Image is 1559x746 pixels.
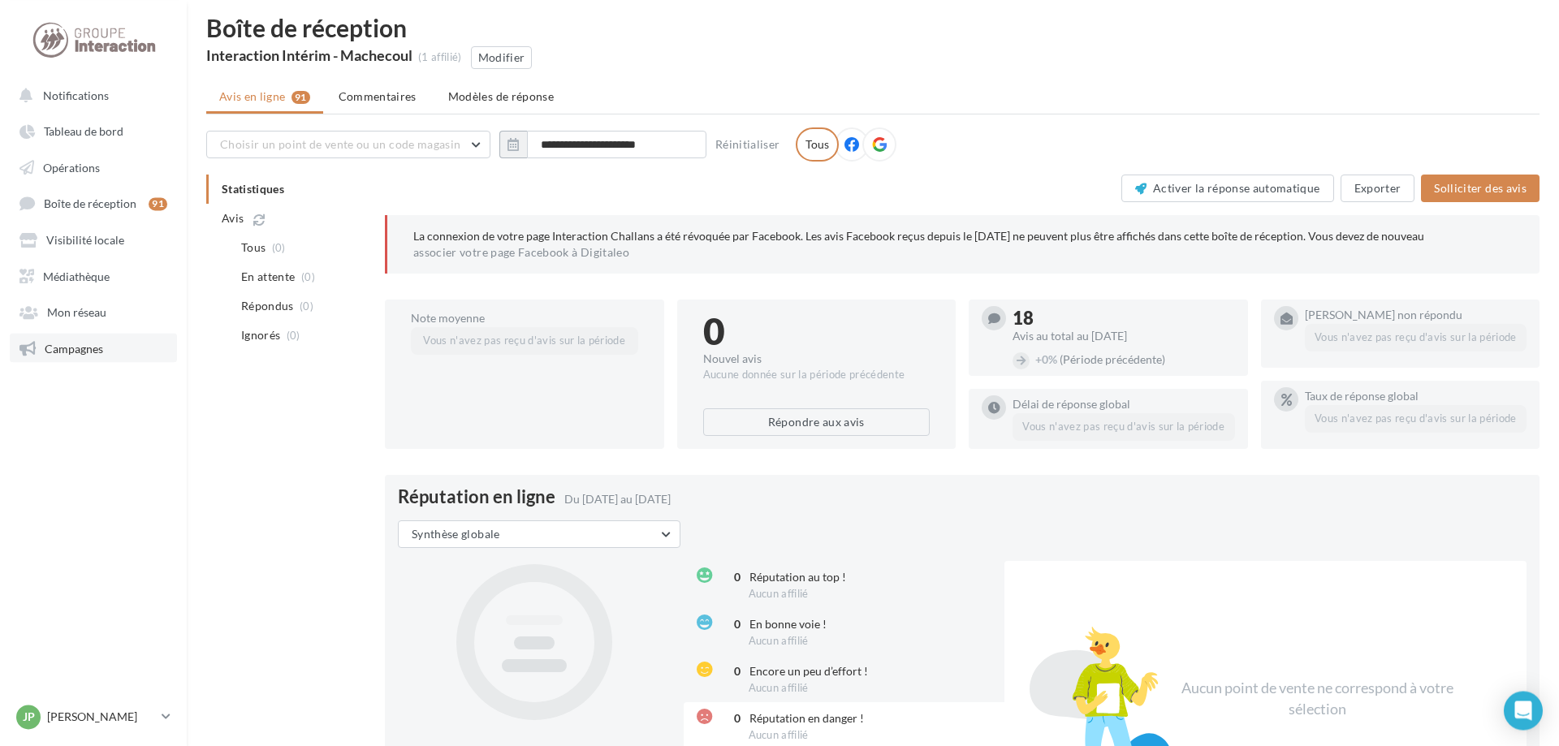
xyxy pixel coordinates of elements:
[1305,309,1527,321] div: [PERSON_NAME] non répondu
[13,701,174,732] a: JP [PERSON_NAME]
[398,488,555,506] span: Réputation en ligne
[749,587,809,600] span: Aucun affilié
[241,239,266,256] span: Tous
[10,152,177,181] a: Opérations
[222,210,244,226] span: Avis
[45,341,103,355] span: Campagnes
[241,327,280,343] span: Ignorés
[43,160,100,174] span: Opérations
[206,15,1540,40] div: Boîte de réception
[1013,399,1235,410] div: Délai de réponse global
[398,520,680,548] button: Synthèse globale
[1305,390,1527,402] div: Taux de réponse global
[43,269,110,282] span: Médiathèque
[44,196,136,210] span: Boîte de réception
[206,131,490,158] button: Choisir un point de vente ou un code magasin
[300,300,313,313] span: (0)
[44,124,123,138] span: Tableau de bord
[1341,175,1415,202] button: Exporter
[709,135,787,154] button: Réinitialiser
[1035,352,1057,366] span: 0%
[47,709,155,725] p: [PERSON_NAME]
[10,80,171,109] button: Notifications
[721,663,741,679] div: 0
[241,269,296,285] span: En attente
[412,527,500,541] span: Synthèse globale
[220,137,460,151] span: Choisir un point de vente ou un code magasin
[206,48,412,63] div: Interaction Intérim - Machecoul
[339,88,417,105] span: Commentaires
[1173,678,1462,719] div: Aucun point de vente ne correspond à votre sélection
[10,333,177,362] a: Campagnes
[413,228,1514,261] p: La connexion de votre page Interaction Challans a été révoquée par Facebook. Les avis Facebook re...
[10,224,177,253] a: Visibilité locale
[301,270,315,283] span: (0)
[796,127,839,162] div: Tous
[10,188,177,218] a: Boîte de réception 91
[1013,330,1235,342] div: Avis au total au [DATE]
[1035,352,1042,366] span: +
[564,492,671,506] span: Du [DATE] au [DATE]
[287,329,300,342] span: (0)
[749,711,864,725] span: Réputation en danger !
[47,305,106,319] span: Mon réseau
[703,353,931,364] div: Nouvel avis
[721,569,741,585] div: 0
[1121,175,1334,202] button: Activer la réponse automatique
[1305,405,1527,433] p: Vous n'avez pas reçu d'avis sur la période
[749,728,809,741] span: Aucun affilié
[721,710,741,727] div: 0
[411,313,638,324] div: Note moyenne
[10,115,177,144] a: Tableau de bord
[749,681,809,694] span: Aucun affilié
[448,89,554,103] span: Modèles de réponse
[10,261,177,290] a: Médiathèque
[703,313,931,350] div: 0
[1305,324,1527,351] p: Vous n'avez pas reçu d'avis sur la période
[241,298,294,314] span: Répondus
[703,408,931,436] button: Répondre aux avis
[149,197,167,210] div: 91
[1504,691,1543,730] div: Open Intercom Messenger
[749,634,809,647] span: Aucun affilié
[1013,309,1235,327] div: 18
[1060,352,1165,366] span: (Période précédente)
[43,88,109,101] span: Notifications
[272,241,286,254] span: (0)
[703,368,931,382] div: Aucune donnée sur la période précédente
[411,327,638,355] p: Vous n'avez pas reçu d'avis sur la période
[471,46,533,69] button: Modifier
[46,233,124,247] span: Visibilité locale
[418,50,462,65] div: (1 affilié)
[749,570,846,584] span: Réputation au top !
[413,246,629,259] a: associer votre page Facebook à Digitaleo
[1421,175,1540,202] button: Solliciter des avis
[1013,413,1235,441] p: Vous n'avez pas reçu d'avis sur la période
[10,296,177,326] a: Mon réseau
[23,709,35,725] span: JP
[749,617,827,631] span: En bonne voie !
[749,664,868,678] span: Encore un peu d’effort !
[721,616,741,632] div: 0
